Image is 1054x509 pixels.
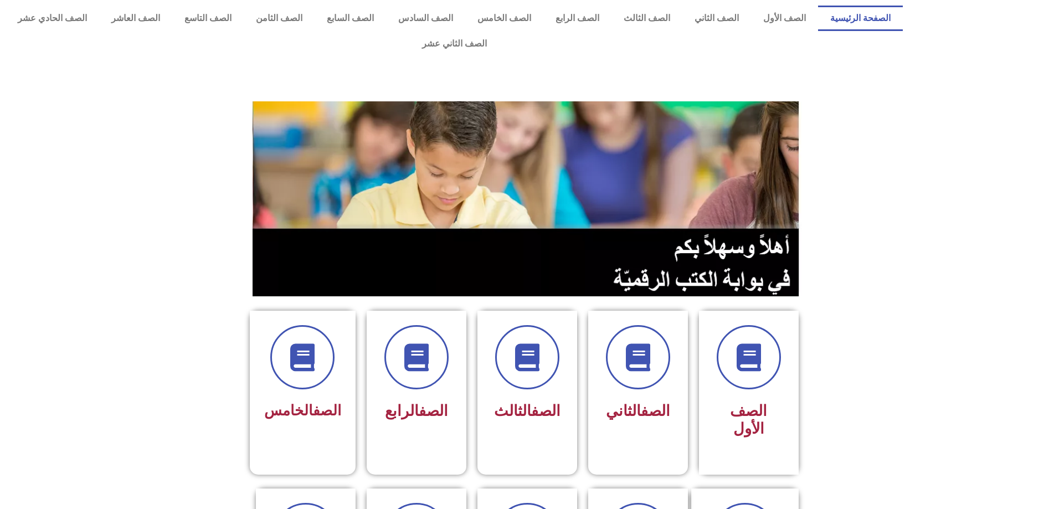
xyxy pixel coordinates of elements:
a: الصف التاسع [172,6,244,31]
a: الصف العاشر [99,6,172,31]
a: الصف السابع [315,6,386,31]
a: الصف الحادي عشر [6,6,99,31]
a: الصف الثاني [682,6,751,31]
span: الخامس [264,402,341,419]
a: الصف [531,402,561,420]
span: الثالث [494,402,561,420]
a: الصف الخامس [465,6,543,31]
a: الصف الأول [751,6,818,31]
a: الصف [641,402,670,420]
a: الصف [419,402,448,420]
span: الثاني [606,402,670,420]
a: الصف السادس [386,6,465,31]
span: الصف الأول [730,402,767,438]
a: الصف الثامن [244,6,315,31]
a: الصفحة الرئيسية [818,6,903,31]
a: الصف [313,402,341,419]
a: الصف الثالث [611,6,682,31]
span: الرابع [385,402,448,420]
a: الصف الثاني عشر [6,31,903,56]
a: الصف الرابع [543,6,611,31]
